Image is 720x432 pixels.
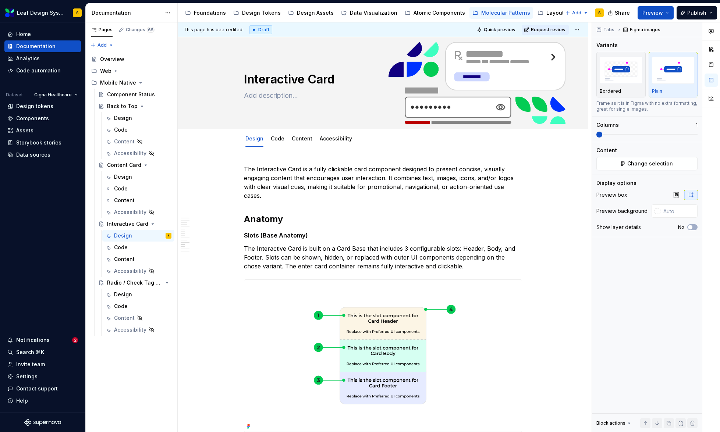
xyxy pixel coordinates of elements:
[596,147,617,154] div: Content
[615,9,630,17] span: Share
[16,139,61,146] div: Storybook stories
[102,183,174,194] a: Code
[114,232,132,239] div: Design
[4,40,81,52] a: Documentation
[4,65,81,76] a: Code automation
[242,9,281,17] div: Design Tokens
[16,151,50,158] div: Data sources
[114,126,128,133] div: Code
[107,220,148,228] div: Interactive Card
[102,194,174,206] a: Content
[114,314,135,322] div: Content
[17,9,64,17] div: Leaf Design System
[4,125,81,136] a: Assets
[535,7,591,19] a: Layout Modules
[469,7,533,19] a: Molecular Patterns
[16,43,56,50] div: Documentation
[16,373,38,380] div: Settings
[95,218,174,230] a: Interactive Card
[268,131,287,146] div: Code
[88,65,174,77] div: Web
[16,67,61,74] div: Code automation
[649,52,698,97] button: placeholderPlain
[242,71,521,88] textarea: Interactive Card
[76,10,79,16] div: S
[522,25,569,35] button: Request review
[600,57,642,83] img: placeholder
[102,324,174,336] a: Accessibility
[642,9,663,17] span: Preview
[16,361,45,368] div: Invite team
[107,161,141,169] div: Content Card
[92,9,161,17] div: Documentation
[95,277,174,289] a: Radio / Check Tag Group
[88,53,174,336] div: Page tree
[4,358,81,370] a: Invite team
[4,28,81,40] a: Home
[16,103,53,110] div: Design tokens
[289,131,315,146] div: Content
[652,57,695,83] img: placeholder
[88,53,174,65] a: Overview
[596,191,627,199] div: Preview box
[184,27,244,33] span: This page has been edited.
[147,27,155,33] span: 65
[102,124,174,136] a: Code
[194,9,226,17] div: Foundations
[596,420,625,426] div: Block actions
[292,135,312,142] a: Content
[696,122,698,128] p: 1
[102,300,174,312] a: Code
[5,8,14,17] img: 6e787e26-f4c0-4230-8924-624fe4a2d214.png
[4,149,81,161] a: Data sources
[245,135,263,142] a: Design
[88,77,174,89] div: Mobile Native
[114,185,128,192] div: Code
[596,157,698,170] button: Change selection
[102,206,174,218] a: Accessibility
[687,9,706,17] span: Publish
[102,230,174,242] a: DesignS
[114,303,128,310] div: Code
[100,67,111,75] div: Web
[600,88,621,94] p: Bordered
[4,113,81,124] a: Components
[88,40,116,50] button: Add
[4,334,81,346] button: Notifications2
[102,147,174,159] a: Accessibility
[484,27,515,33] span: Quick preview
[102,136,174,147] a: Content
[182,6,561,20] div: Page tree
[16,349,44,356] div: Search ⌘K
[627,160,673,167] span: Change selection
[167,232,170,239] div: S
[596,52,646,97] button: placeholderBordered
[596,100,698,112] div: Frame as it is in Figma with no extra formatting, great for single images.
[4,53,81,64] a: Analytics
[402,7,468,19] a: Atomic Components
[603,27,614,33] span: Tabs
[546,9,588,17] div: Layout Modules
[24,419,61,426] a: Supernova Logo
[114,208,146,216] div: Accessibility
[285,7,337,19] a: Design Assets
[31,90,81,100] button: Cigna Healthcare
[114,138,135,145] div: Content
[594,25,618,35] button: Tabs
[182,7,229,19] a: Foundations
[114,244,128,251] div: Code
[114,256,135,263] div: Content
[677,6,717,19] button: Publish
[604,6,635,19] button: Share
[475,25,519,35] button: Quick preview
[4,395,81,407] button: Help
[16,397,28,404] div: Help
[4,346,81,358] button: Search ⌘K
[16,385,58,392] div: Contact support
[244,213,522,225] h2: Anatomy
[114,173,132,181] div: Design
[244,244,522,271] p: The Interactive Card is built on a Card Base that includes 3 configurable slots: Header, Body, an...
[114,326,146,333] div: Accessibility
[244,280,522,432] img: b9399eee-39bc-4a97-81ea-37251ab9976f.png
[114,197,135,204] div: Content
